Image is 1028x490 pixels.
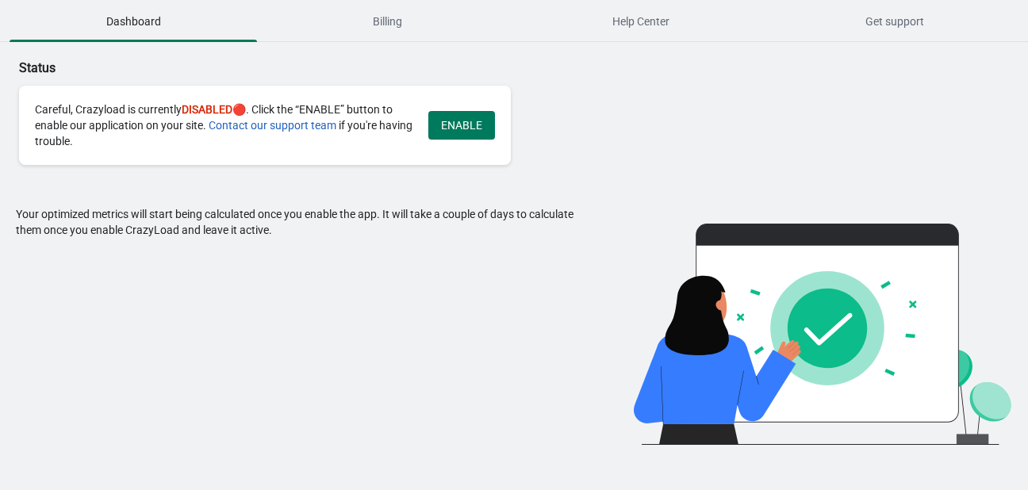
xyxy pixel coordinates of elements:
span: Help Center [517,7,765,36]
span: ENABLE [441,119,482,132]
button: Dashboard [6,1,260,42]
span: Dashboard [10,7,257,36]
span: Billing [263,7,511,36]
button: ENABLE [428,111,495,140]
span: Get support [771,7,1018,36]
div: Your optimized metrics will start being calculated once you enable the app. It will take a couple... [16,206,584,445]
div: Careful, Crazyload is currently 🔴. Click the “ENABLE” button to enable our application on your si... [35,101,412,149]
span: DISABLED [182,103,232,116]
a: Contact our support team [209,119,336,132]
p: Status [19,59,627,78]
img: analysis-waiting-illustration-d04af50a.svg [634,206,1012,445]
